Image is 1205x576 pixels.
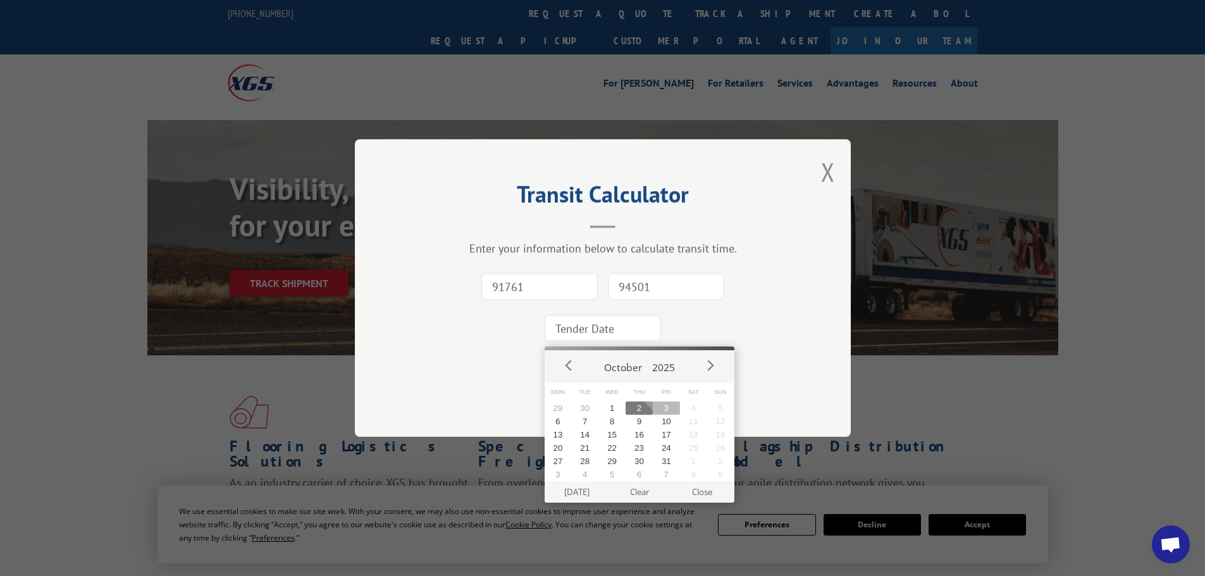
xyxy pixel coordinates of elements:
button: 24 [653,441,680,455]
span: Tue [571,383,598,401]
button: 2 [707,455,734,468]
button: 30 [626,455,653,468]
button: 7 [653,468,680,481]
button: 28 [571,455,598,468]
button: Next [700,356,719,375]
button: 20 [545,441,572,455]
button: 3 [545,468,572,481]
button: 14 [571,428,598,441]
button: 16 [626,428,653,441]
button: 1 [598,401,626,415]
button: Close [670,481,733,503]
input: Tender Date [545,315,661,341]
button: 8 [598,415,626,428]
button: 25 [680,441,707,455]
button: Clear [608,481,670,503]
button: 4 [680,401,707,415]
div: Open chat [1152,525,1190,563]
button: 29 [598,455,626,468]
button: 15 [598,428,626,441]
input: Dest. Zip [608,273,724,300]
button: 8 [680,468,707,481]
span: Fri [653,383,680,401]
input: Origin Zip [481,273,598,300]
button: 21 [571,441,598,455]
button: 4 [571,468,598,481]
button: 6 [545,415,572,428]
button: 5 [598,468,626,481]
button: 22 [598,441,626,455]
button: 10 [653,415,680,428]
button: 13 [545,428,572,441]
button: 2 [626,401,653,415]
button: 5 [707,401,734,415]
h2: Transit Calculator [418,185,788,209]
button: 17 [653,428,680,441]
button: 12 [707,415,734,428]
button: Prev [560,356,579,375]
span: Mon [545,383,572,401]
span: Sun [707,383,734,401]
button: 7 [571,415,598,428]
button: 19 [707,428,734,441]
button: 11 [680,415,707,428]
button: 9 [626,415,653,428]
button: 18 [680,428,707,441]
button: 9 [707,468,734,481]
button: Close modal [821,155,835,188]
button: 23 [626,441,653,455]
span: Wed [598,383,626,401]
button: 31 [653,455,680,468]
button: [DATE] [545,481,608,503]
button: 2025 [647,350,680,379]
div: Enter your information below to calculate transit time. [418,241,788,255]
span: Thu [626,383,653,401]
button: 6 [626,468,653,481]
span: Sat [680,383,707,401]
button: 26 [707,441,734,455]
button: October [599,350,647,379]
button: 1 [680,455,707,468]
button: 30 [571,401,598,415]
button: 29 [545,401,572,415]
button: 27 [545,455,572,468]
button: 3 [653,401,680,415]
